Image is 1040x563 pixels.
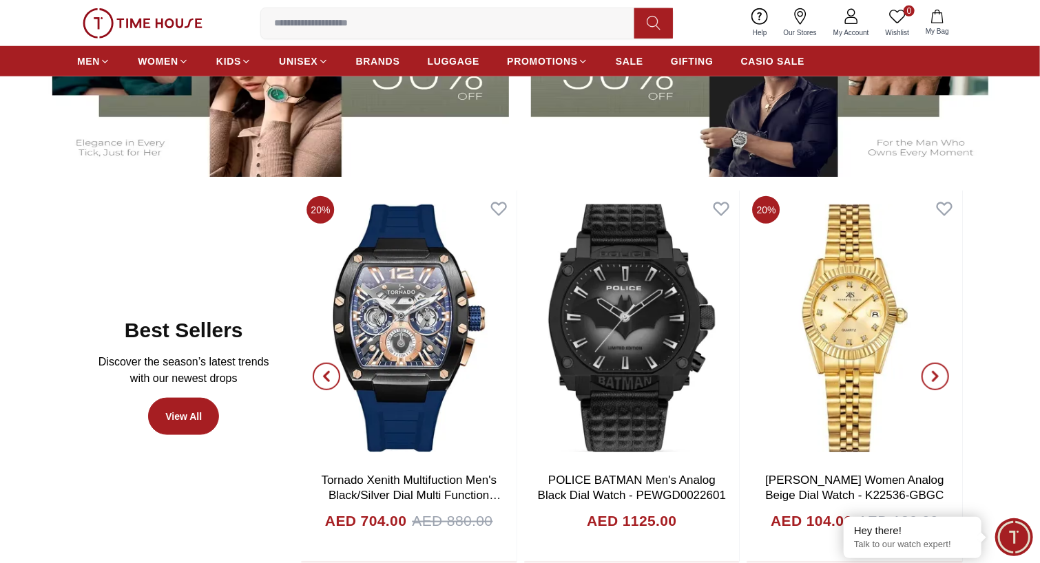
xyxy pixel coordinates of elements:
a: BRANDS [356,49,400,74]
a: MEN [77,49,110,74]
span: WOMEN [138,54,178,68]
span: AED 880.00 [412,510,492,532]
span: Help [747,28,773,38]
span: CASIO SALE [741,54,805,68]
a: Help [745,6,776,41]
button: My Bag [917,7,957,39]
h4: AED 704.00 [325,510,406,532]
span: My Bag [920,26,955,36]
span: PROMOTIONS [507,54,578,68]
span: Our Stores [778,28,822,38]
img: Kenneth Scott Women Analog Beige Dial Watch - K22536-GBGC [747,191,963,466]
span: GIFTING [671,54,714,68]
a: KIDS [216,49,251,74]
a: UNISEX [279,49,328,74]
span: My Account [828,28,875,38]
a: GIFTING [671,49,714,74]
span: MEN [77,54,100,68]
a: LUGGAGE [428,49,480,74]
a: WOMEN [138,49,189,74]
a: Our Stores [776,6,825,41]
img: POLICE BATMAN Men's Analog Black Dial Watch - PEWGD0022601 [524,191,740,466]
a: PROMOTIONS [507,49,588,74]
img: ... [83,8,202,39]
h4: AED 104.00 [771,510,852,532]
div: Chat Widget [995,518,1033,556]
p: Talk to our watch expert! [854,539,971,551]
span: KIDS [216,54,241,68]
span: 0 [904,6,915,17]
span: AED 130.00 [858,510,939,532]
a: View All [148,398,219,435]
h2: Best Sellers [125,318,243,343]
span: SALE [616,54,643,68]
p: Discover the season’s latest trends with our newest drops [88,354,280,387]
a: Tornado Xenith Multifuction Men's Black/Silver Dial Multi Function Watch - T23105-SSBB [322,474,501,517]
h4: AED 1125.00 [587,510,676,532]
span: 20% [753,196,780,224]
div: Hey there! [854,524,971,538]
a: SALE [616,49,643,74]
a: [PERSON_NAME] Women Analog Beige Dial Watch - K22536-GBGC [765,474,944,502]
a: 0Wishlist [877,6,917,41]
span: Wishlist [880,28,915,38]
span: BRANDS [356,54,400,68]
a: POLICE BATMAN Men's Analog Black Dial Watch - PEWGD0022601 [538,474,726,502]
img: Tornado Xenith Multifuction Men's Black/Silver Dial Multi Function Watch - T23105-SSBB [301,191,517,466]
a: CASIO SALE [741,49,805,74]
span: UNISEX [279,54,318,68]
span: LUGGAGE [428,54,480,68]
